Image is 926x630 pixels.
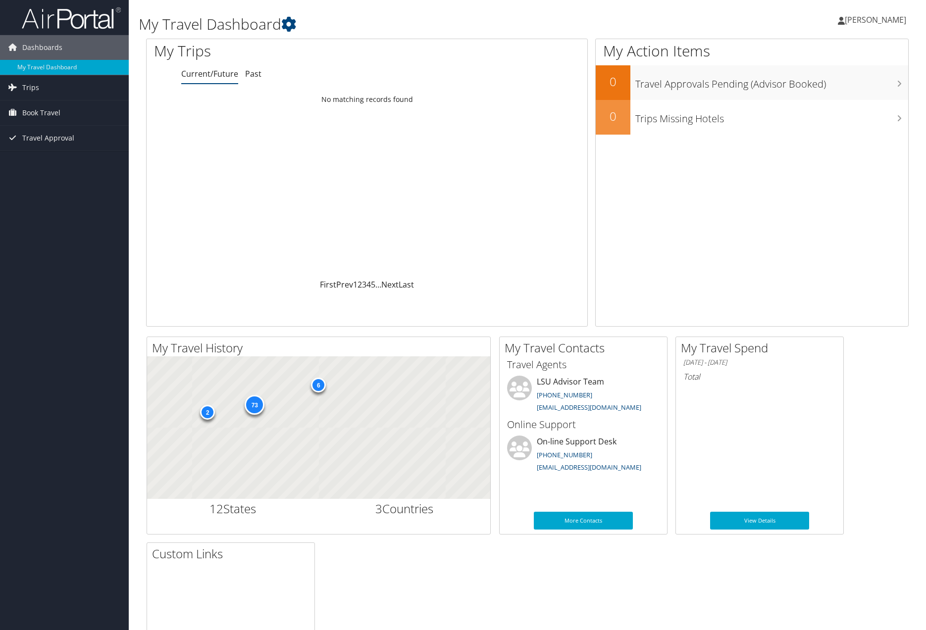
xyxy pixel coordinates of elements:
h2: 0 [596,108,630,125]
a: View Details [710,512,809,530]
a: 3 [362,279,366,290]
a: 5 [371,279,375,290]
h2: My Travel Spend [681,339,843,356]
a: 0Trips Missing Hotels [596,100,908,135]
span: Book Travel [22,100,60,125]
h2: States [154,500,311,517]
h6: Total [683,371,836,382]
a: [PHONE_NUMBER] [537,450,592,459]
h6: [DATE] - [DATE] [683,358,836,367]
span: Dashboards [22,35,62,60]
a: [PERSON_NAME] [838,5,916,35]
h2: My Travel Contacts [505,339,667,356]
a: 2 [358,279,362,290]
img: airportal-logo.png [22,6,121,30]
a: [PHONE_NUMBER] [537,390,592,399]
h3: Online Support [507,418,660,432]
div: 2 [200,405,215,420]
a: Prev [336,279,353,290]
h1: My Action Items [596,41,908,61]
span: Trips [22,75,39,100]
h3: Travel Approvals Pending (Advisor Booked) [635,72,908,91]
a: 0Travel Approvals Pending (Advisor Booked) [596,65,908,100]
h1: My Travel Dashboard [139,14,657,35]
h1: My Trips [154,41,396,61]
span: 3 [375,500,382,517]
h2: My Travel History [152,339,490,356]
li: LSU Advisor Team [502,376,665,416]
a: [EMAIL_ADDRESS][DOMAIN_NAME] [537,463,641,472]
h3: Trips Missing Hotels [635,107,908,126]
h3: Travel Agents [507,358,660,372]
a: 4 [366,279,371,290]
div: 6 [311,378,326,392]
a: Current/Future [181,68,238,79]
a: 1 [353,279,358,290]
span: Travel Approval [22,126,74,150]
span: 12 [209,500,223,517]
a: Past [245,68,261,79]
a: First [320,279,336,290]
td: No matching records found [147,91,587,108]
li: On-line Support Desk [502,436,665,476]
span: … [375,279,381,290]
h2: Countries [326,500,483,517]
h2: 0 [596,73,630,90]
span: [PERSON_NAME] [845,14,906,25]
div: 73 [245,395,264,415]
a: More Contacts [534,512,633,530]
a: Next [381,279,399,290]
a: Last [399,279,414,290]
a: [EMAIL_ADDRESS][DOMAIN_NAME] [537,403,641,412]
h2: Custom Links [152,545,314,562]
